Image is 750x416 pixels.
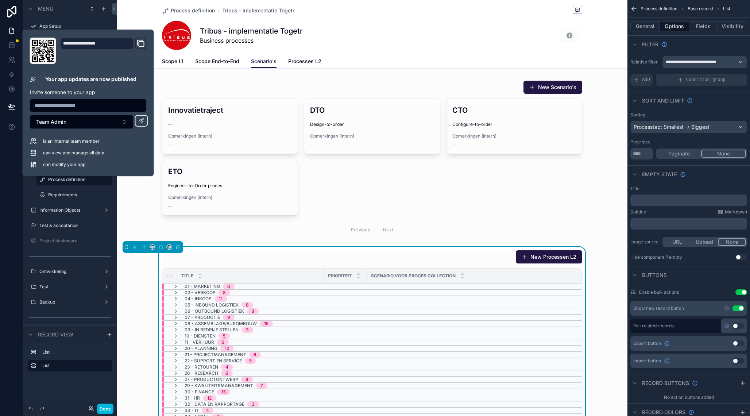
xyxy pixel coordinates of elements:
[200,36,303,45] span: Business processes
[225,346,229,351] div: 12
[630,209,646,215] label: Subtitle
[30,89,147,96] p: Invite someone to your app
[221,389,226,395] div: 15
[42,349,107,355] label: List
[246,327,249,333] div: 3
[185,370,218,376] span: 26 - Research
[633,340,661,346] span: Export button
[185,408,199,413] span: 33 - IT
[328,273,352,279] span: Prioriteit
[195,58,239,65] span: Scope End-to-End
[185,290,216,296] span: 02 - Verkoop
[688,6,713,12] span: Base record
[185,395,200,401] span: 31 - HR
[30,115,134,129] button: Select Button
[642,41,658,48] span: Filter
[185,308,244,314] span: 06 - Outbound logistiek
[718,238,746,246] button: None
[723,6,730,12] span: List
[227,284,230,289] div: 6
[631,121,747,133] div: Processtap: Smallest -> Biggest
[642,97,684,104] span: Sort And Limit
[251,308,254,314] div: 8
[251,55,277,69] a: Scenario's
[185,327,239,333] span: 09 - In bedrijf stellen
[225,370,228,376] div: 6
[171,7,215,14] span: Process definition
[162,58,183,65] span: Scope L1
[630,218,747,230] div: scrollable content
[371,273,456,279] span: Scenario voor proces collection
[39,284,98,290] a: Test
[45,76,136,83] p: Your app updates are now published
[39,269,98,274] label: Ontwikkeling
[206,408,209,413] div: 4
[630,194,747,206] div: scrollable content
[195,55,239,69] a: Scope End-to-End
[185,346,217,351] span: 20 - Planning
[185,333,216,339] span: 10 - Diensten
[185,296,212,302] span: 04 - Inkoop
[630,239,660,245] label: Image source
[223,333,225,339] div: 5
[200,26,303,36] h1: Tribus - implementatie Togetr
[43,138,100,144] span: is an internal team member
[162,7,215,14] a: Process definition
[185,321,257,327] span: 08 - Assemblage/Busombouw
[664,238,691,246] button: URL
[185,284,220,289] span: 01 - Marketing
[642,271,667,279] span: Buttons
[185,352,246,358] span: 21 - Projectmanagement
[627,392,750,403] div: No action buttons added
[249,358,252,364] div: 5
[207,395,212,401] div: 12
[39,207,98,213] label: Information Objects
[48,192,108,198] a: Requirements
[42,363,107,369] label: List
[185,377,238,382] span: 27 - Productontwerp
[633,305,684,311] div: Show new record button
[185,339,214,345] span: 11 - Verhuur
[48,177,108,182] a: Process definition
[185,358,242,364] span: 22 - Support en Service
[97,404,113,414] button: Done
[701,150,746,158] button: None
[222,7,294,14] a: Tribus - implementatie Togetr
[630,59,660,65] label: Relative filter
[630,139,650,145] label: Page size
[39,23,108,29] label: App Setup
[39,299,98,305] label: Backup
[516,250,582,263] button: New Processen L2
[39,238,108,244] label: Project dashboard
[642,77,650,83] span: AND
[185,401,244,407] span: 32 - Data en rapportage
[260,383,263,389] div: 7
[252,401,255,407] div: 3
[630,254,682,260] div: Hide component if empty
[657,150,701,158] button: Paginate
[246,302,249,308] div: 8
[162,55,183,69] a: Scope L1
[288,58,321,65] span: Processes L2
[718,21,747,31] button: Visibility
[288,55,321,69] a: Processes L2
[225,364,228,370] div: 4
[725,209,747,215] span: Markdown
[185,389,214,395] span: 30 - Finance
[185,364,218,370] span: 23 - Retouren
[264,321,268,327] div: 15
[39,223,108,228] label: Test & acceptance
[36,118,66,126] span: Team Admin
[221,339,224,345] div: 6
[23,343,117,379] div: scrollable content
[639,289,679,295] label: Enable bulk actions
[38,5,53,12] span: Menu
[633,358,661,364] span: Import button
[691,238,718,246] button: Upload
